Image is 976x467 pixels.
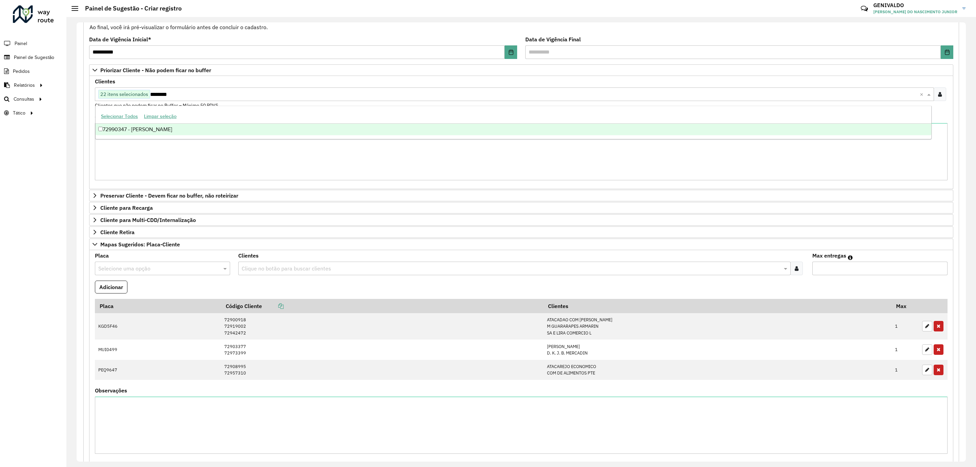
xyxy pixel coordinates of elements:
[100,242,180,247] span: Mapas Sugeridos: Placa-Cliente
[96,124,931,135] div: 72990347 - [PERSON_NAME]
[78,5,182,12] h2: Painel de Sugestão - Criar registro
[544,299,892,313] th: Clientes
[89,190,953,201] a: Preservar Cliente - Devem ficar no buffer, não roteirizar
[95,281,127,293] button: Adicionar
[95,251,109,260] label: Placa
[100,205,153,210] span: Cliente para Recarga
[95,77,115,85] label: Clientes
[95,313,221,340] td: KGD5F46
[848,255,853,260] em: Máximo de clientes que serão colocados na mesma rota com os clientes informados
[100,229,135,235] span: Cliente Retira
[100,193,238,198] span: Preservar Cliente - Devem ficar no buffer, não roteirizar
[892,360,919,380] td: 1
[89,226,953,238] a: Cliente Retira
[95,102,218,108] small: Clientes que não podem ficar no Buffer – Máximo 50 PDVS
[13,109,25,117] span: Tático
[892,299,919,313] th: Max
[221,340,544,360] td: 72903377 72973399
[95,106,932,139] ng-dropdown-panel: Options list
[812,251,846,260] label: Max entregas
[89,76,953,189] div: Priorizar Cliente - Não podem ficar no buffer
[89,214,953,226] a: Cliente para Multi-CDD/Internalização
[525,35,581,43] label: Data de Vigência Final
[100,217,196,223] span: Cliente para Multi-CDD/Internalização
[13,68,30,75] span: Pedidos
[544,340,892,360] td: [PERSON_NAME] D. K. J. B. MERCADIN
[141,111,180,122] button: Limpar seleção
[238,251,259,260] label: Clientes
[95,386,127,394] label: Observações
[89,202,953,214] a: Cliente para Recarga
[99,90,150,98] span: 22 itens selecionados
[14,54,54,61] span: Painel de Sugestão
[95,340,221,360] td: MUI0499
[920,90,926,98] span: Clear all
[14,82,35,89] span: Relatórios
[89,250,953,463] div: Mapas Sugeridos: Placa-Cliente
[262,303,284,309] a: Copiar
[221,360,544,380] td: 72908995 72957310
[95,360,221,380] td: PEQ9647
[221,299,544,313] th: Código Cliente
[892,340,919,360] td: 1
[892,313,919,340] td: 1
[505,45,517,59] button: Choose Date
[857,1,872,16] a: Contato Rápido
[873,2,957,8] h3: GENIVALDO
[89,239,953,250] a: Mapas Sugeridos: Placa-Cliente
[100,67,211,73] span: Priorizar Cliente - Não podem ficar no buffer
[89,64,953,76] a: Priorizar Cliente - Não podem ficar no buffer
[95,299,221,313] th: Placa
[89,35,151,43] label: Data de Vigência Inicial
[544,313,892,340] td: ATACADAO COM [PERSON_NAME] M GUARARAPES ARMARIN SA E LIRA COMERCIO L
[941,45,953,59] button: Choose Date
[221,313,544,340] td: 72900918 72919002 72942472
[15,40,27,47] span: Painel
[98,111,141,122] button: Selecionar Todos
[14,96,34,103] span: Consultas
[873,9,957,15] span: [PERSON_NAME] DO NASCIMENTO JUNIOR
[544,360,892,380] td: ATACAREJO ECONOMICO COM DE ALIMENTOS PTE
